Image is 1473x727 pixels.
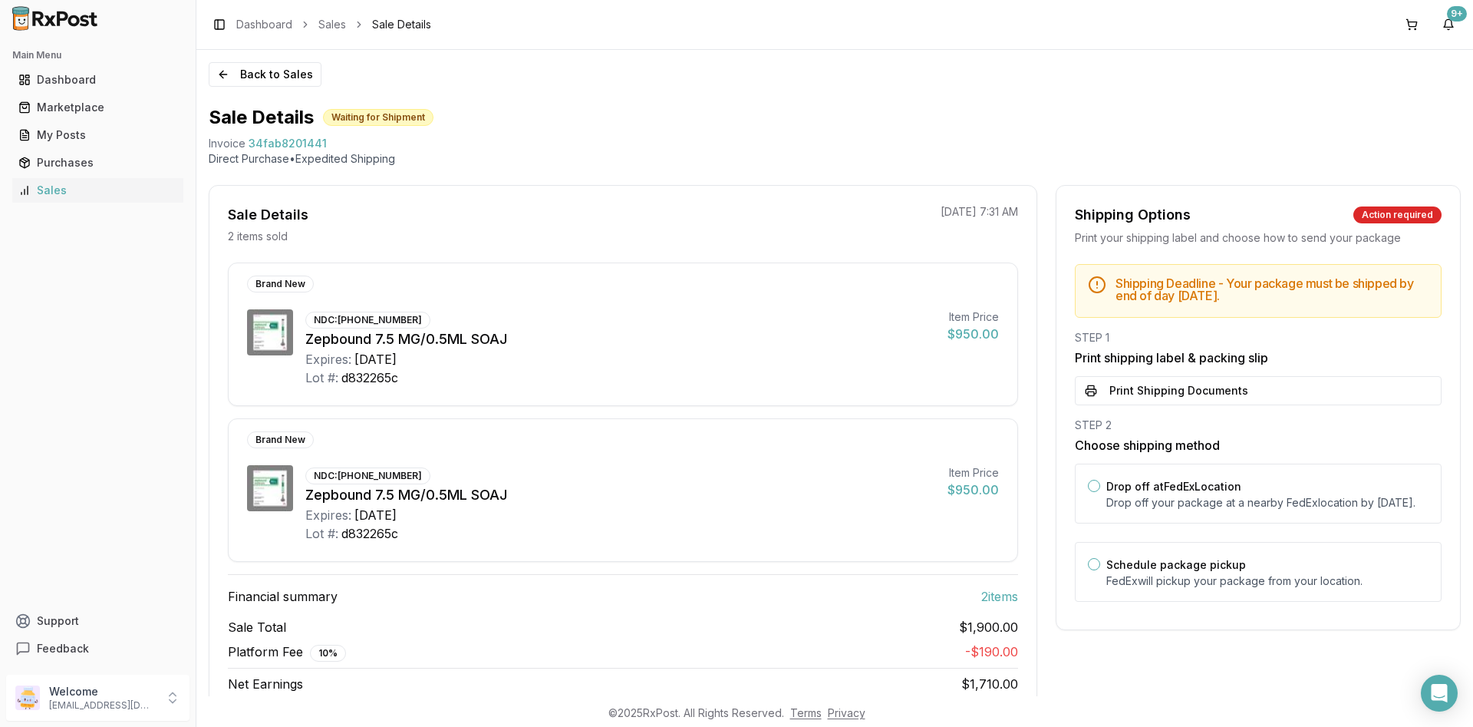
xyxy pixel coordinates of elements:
span: - $190.00 [965,644,1018,659]
div: Dashboard [18,72,177,88]
div: $950.00 [947,325,999,343]
span: Sale Total [228,618,286,636]
div: Sales [18,183,177,198]
span: 34fab8201441 [249,136,327,151]
button: My Posts [6,123,189,147]
img: RxPost Logo [6,6,104,31]
h5: Shipping Deadline - Your package must be shipped by end of day [DATE] . [1115,277,1429,302]
div: NDC: [PHONE_NUMBER] [305,468,430,484]
div: $950.00 [947,481,999,499]
div: Waiting for Shipment [323,109,433,126]
div: Purchases [18,155,177,170]
div: Invoice [209,136,245,151]
nav: breadcrumb [236,17,431,32]
p: Welcome [49,684,156,699]
div: Item Price [947,465,999,481]
span: Sale Details [372,17,431,32]
span: $1,900.00 [959,618,1018,636]
div: Lot #: [305,524,338,543]
a: My Posts [12,121,183,149]
img: Zepbound 7.5 MG/0.5ML SOAJ [247,465,293,511]
button: Sales [6,178,189,203]
label: Drop off at FedEx Location [1106,480,1241,493]
div: Action required [1353,207,1442,223]
h2: Main Menu [12,49,183,61]
p: FedEx will pickup your package from your location. [1106,573,1429,589]
div: d832265c [341,524,398,543]
div: 10 % [310,645,346,662]
div: Sale Details [228,204,308,226]
span: Financial summary [228,587,338,606]
div: 9+ [1447,6,1467,21]
button: Marketplace [6,95,189,120]
span: Net Earnings [228,675,303,693]
button: Feedback [6,635,189,663]
div: [DATE] [354,506,397,524]
span: Feedback [37,641,89,656]
button: Purchases [6,150,189,175]
a: Dashboard [12,66,183,94]
div: Marketplace [18,100,177,115]
div: STEP 2 [1075,418,1442,433]
div: Print your shipping label and choose how to send your package [1075,230,1442,246]
div: Brand New [247,431,314,448]
div: STEP 1 [1075,330,1442,345]
h3: Print shipping label & packing slip [1075,349,1442,367]
div: Item Price [947,309,999,325]
img: Zepbound 7.5 MG/0.5ML SOAJ [247,309,293,355]
span: $1,710.00 [961,676,1018,692]
div: Expires: [305,350,351,368]
p: Direct Purchase • Expedited Shipping [209,151,1461,167]
div: Zepbound 7.5 MG/0.5ML SOAJ [305,484,935,506]
div: Zepbound 7.5 MG/0.5ML SOAJ [305,329,935,350]
div: Brand New [247,276,314,292]
a: Sales [12,177,183,204]
a: Sales [318,17,346,32]
label: Schedule package pickup [1106,558,1246,571]
p: Drop off your package at a nearby FedEx location by [DATE] . [1106,495,1429,511]
h1: Sale Details [209,105,314,130]
span: 2 item s [981,587,1018,606]
button: Support [6,607,189,635]
p: 2 items sold [228,229,288,244]
a: Terms [790,706,822,719]
a: Purchases [12,149,183,177]
div: d832265c [341,368,398,387]
button: Print Shipping Documents [1075,376,1442,405]
a: Marketplace [12,94,183,121]
div: My Posts [18,127,177,143]
div: Expires: [305,506,351,524]
div: Shipping Options [1075,204,1191,226]
div: Lot #: [305,368,338,387]
a: Dashboard [236,17,292,32]
div: NDC: [PHONE_NUMBER] [305,312,430,329]
p: [EMAIL_ADDRESS][DOMAIN_NAME] [49,699,156,712]
div: Open Intercom Messenger [1421,675,1458,712]
button: Back to Sales [209,62,321,87]
div: [DATE] [354,350,397,368]
a: Privacy [828,706,865,719]
h3: Choose shipping method [1075,436,1442,454]
button: Dashboard [6,68,189,92]
img: User avatar [15,686,40,710]
button: 9+ [1436,12,1461,37]
p: [DATE] 7:31 AM [941,204,1018,220]
span: Platform Fee [228,643,346,662]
